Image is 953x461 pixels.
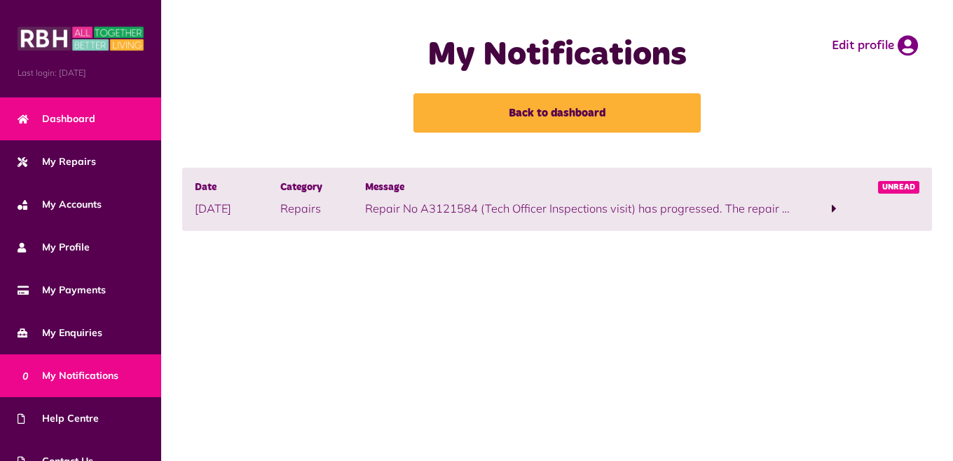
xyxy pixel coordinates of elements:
span: My Profile [18,240,90,255]
p: [DATE] [195,200,280,217]
p: Repair No A3121584 (Tech Officer Inspections visit) has progressed. The repair has been fully com... [365,200,791,217]
a: Edit profile [832,35,918,56]
a: Back to dashboard [413,93,701,133]
span: Help Centre [18,411,99,426]
span: Last login: [DATE] [18,67,144,79]
span: Unread [878,181,919,194]
span: Date [195,180,280,196]
span: My Notifications [18,368,118,383]
span: Category [280,180,366,196]
span: My Payments [18,283,106,298]
span: Dashboard [18,112,95,126]
span: Message [365,180,791,196]
h1: My Notifications [373,35,741,76]
span: My Accounts [18,197,102,212]
span: 0 [18,368,33,383]
img: MyRBH [18,25,144,53]
span: My Repairs [18,154,96,169]
span: My Enquiries [18,326,102,340]
p: Repairs [280,200,366,217]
